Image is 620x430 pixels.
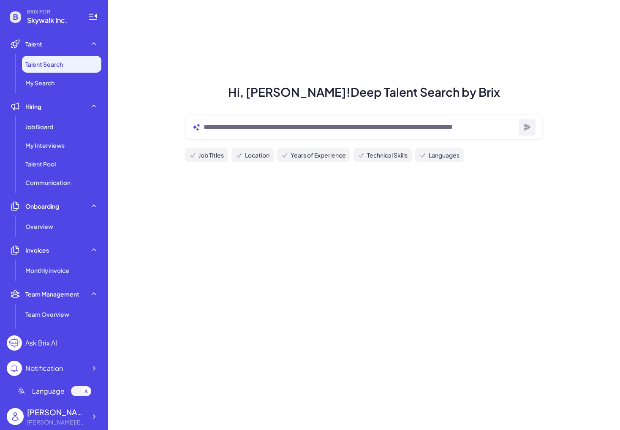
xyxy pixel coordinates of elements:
span: Job Titles [199,151,224,160]
span: Years of Experience [291,151,346,160]
div: Jackie [27,406,86,418]
h1: Hi, [PERSON_NAME]! Deep Talent Search by Brix [175,83,553,101]
span: My Search [25,79,54,87]
img: user_logo.png [7,408,24,425]
span: Language [32,386,65,396]
span: Overview [25,222,53,231]
div: jackie@skywalk.ai [27,418,86,427]
span: Location [245,151,269,160]
span: Talent [25,40,42,48]
span: Onboarding [25,202,59,210]
span: My Interviews [25,141,65,150]
span: Skywalk Inc. [27,15,78,25]
span: Monthly invoice [25,266,69,275]
span: Team Overview [25,310,69,318]
span: Languages [429,151,460,160]
span: Technical Skills [367,151,408,160]
div: Ask Brix AI [25,338,57,348]
div: Notification [25,363,63,373]
span: Job Board [25,122,53,131]
span: Invoices [25,246,49,254]
span: Talent Pool [25,160,56,168]
span: Communication [25,178,71,187]
span: Hiring [25,102,41,111]
span: Talent Search [25,60,63,68]
span: Team Management [25,290,79,298]
span: BRIX FOR [27,8,78,15]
